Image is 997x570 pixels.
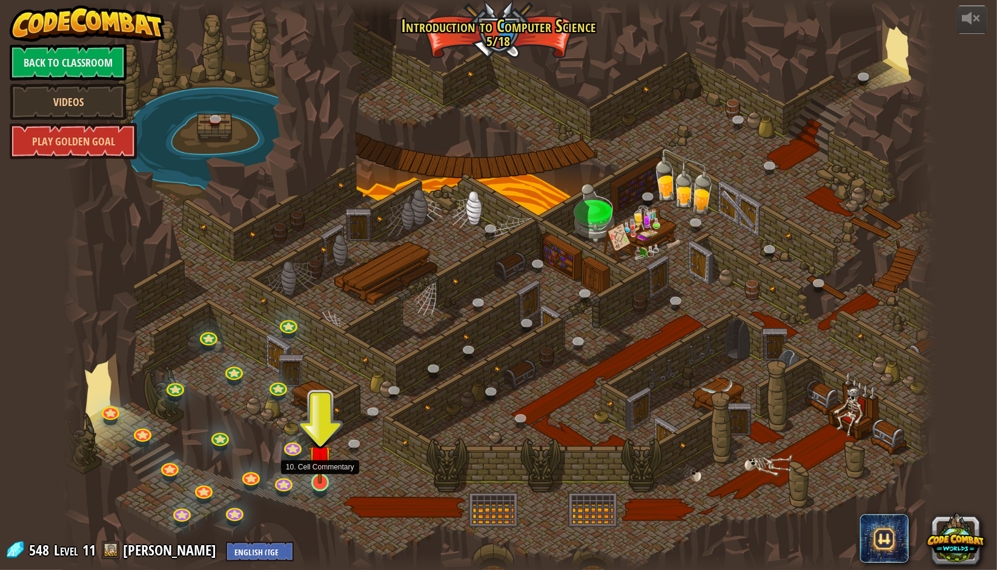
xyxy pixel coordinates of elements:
a: Videos [10,84,127,120]
a: Back to Classroom [10,44,127,81]
img: CodeCombat - Learn how to code by playing a game [10,5,165,42]
span: 548 [29,540,53,560]
img: level-banner-unstarted.png [308,430,332,484]
a: [PERSON_NAME] [123,540,220,560]
span: Level [54,540,78,560]
button: Adjust volume [957,5,987,34]
span: 11 [82,540,96,560]
a: Play Golden Goal [10,123,137,159]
